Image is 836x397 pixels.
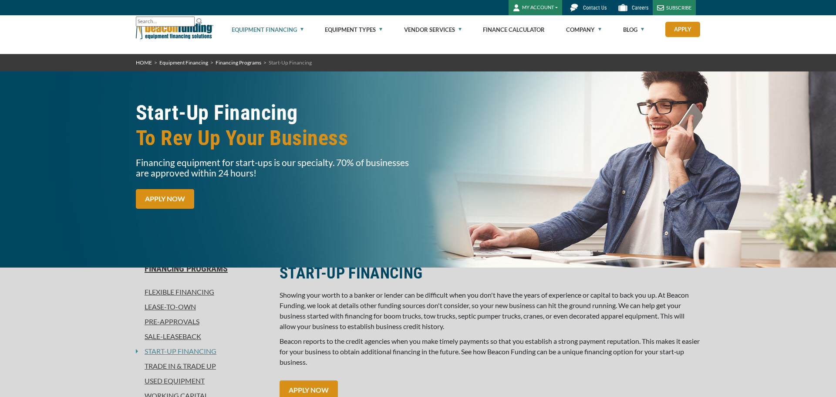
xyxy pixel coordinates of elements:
[136,316,269,327] a: Pre-approvals
[136,157,413,178] p: Financing equipment for start-ups is our specialty. 70% of businesses are approved within 24 hours!
[159,59,208,66] a: Equipment Financing
[138,346,216,356] a: Start-Up Financing
[232,16,303,44] a: Equipment Financing
[623,16,644,44] a: Blog
[665,22,700,37] a: Apply
[136,59,152,66] a: HOME
[196,17,203,24] img: Search
[136,17,195,27] input: Search
[566,16,601,44] a: Company
[136,287,269,297] a: Flexible Financing
[269,59,312,66] span: Start-Up Financing
[136,126,413,151] span: To Rev Up Your Business
[136,376,269,386] a: Used Equipment
[280,337,700,366] span: Beacon reports to the credit agencies when you make timely payments so that you establish a stron...
[325,16,382,44] a: Equipment Types
[136,331,269,342] a: Sale-Leaseback
[136,302,269,312] a: Lease-To-Own
[632,5,648,11] span: Careers
[136,15,213,44] img: Beacon Funding Corporation logo
[216,59,261,66] a: Financing Programs
[136,189,194,209] a: APPLY NOW
[483,16,545,44] a: Finance Calculator
[136,263,269,274] a: Financing Programs
[136,361,269,371] a: Trade In & Trade Up
[185,18,192,25] a: Clear search text
[280,291,689,330] span: Showing your worth to a banker or lender can be difficult when you don't have the years of experi...
[404,16,462,44] a: Vendor Services
[280,263,700,283] h2: START-UP FINANCING
[136,100,413,151] h1: Start-Up Financing
[583,5,607,11] span: Contact Us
